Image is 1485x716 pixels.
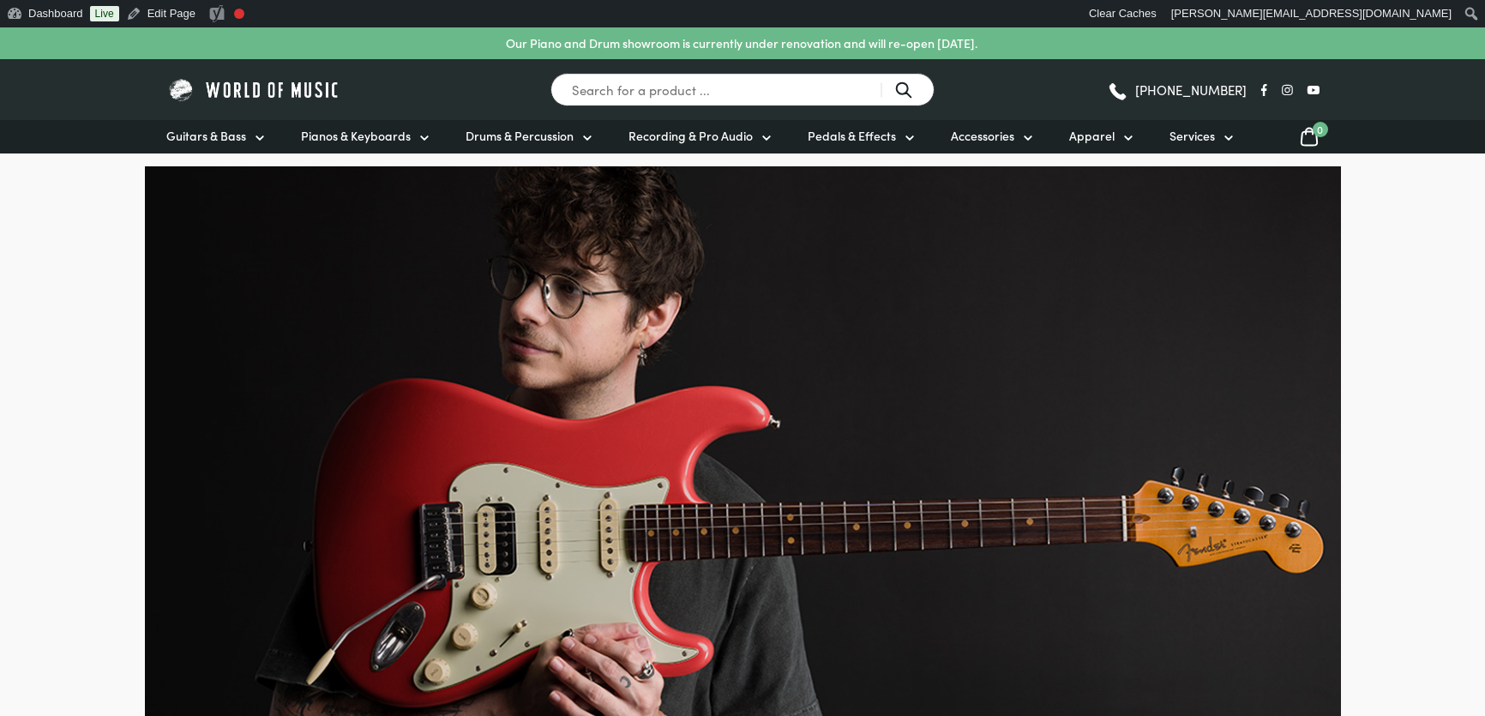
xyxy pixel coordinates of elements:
[550,73,935,106] input: Search for a product ...
[628,127,753,145] span: Recording & Pro Audio
[1169,127,1215,145] span: Services
[1107,77,1247,103] a: [PHONE_NUMBER]
[1135,83,1247,96] span: [PHONE_NUMBER]
[234,9,244,19] div: Needs improvement
[951,127,1014,145] span: Accessories
[1069,127,1115,145] span: Apparel
[506,34,977,52] p: Our Piano and Drum showroom is currently under renovation and will re-open [DATE].
[166,76,342,103] img: World of Music
[1313,122,1328,137] span: 0
[301,127,411,145] span: Pianos & Keyboards
[90,6,119,21] a: Live
[808,127,896,145] span: Pedals & Effects
[1236,527,1485,716] iframe: Chat with our support team
[166,127,246,145] span: Guitars & Bass
[466,127,574,145] span: Drums & Percussion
